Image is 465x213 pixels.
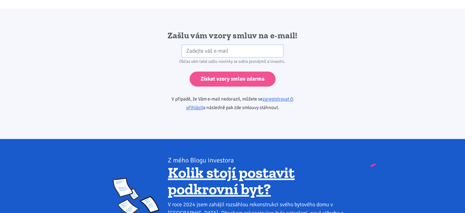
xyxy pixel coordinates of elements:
[154,95,311,112] p: V případě, že Vám e-mail nedorazil, můžete se a následně pak zde smlouvy stáhnout.
[182,44,283,58] input: Zadejte váš e-mail
[168,156,352,164] div: Z mého Blogu investora
[190,71,275,86] input: Získat vzory smluv zdarma
[154,57,311,66] div: Občas vám také zašlu novinky ze světa pronájmů a investic.
[168,163,295,198] a: Kolik stojí postavit podkrovní byt?
[154,30,311,41] h2: Zašlu vám vzory smluv na e-mail!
